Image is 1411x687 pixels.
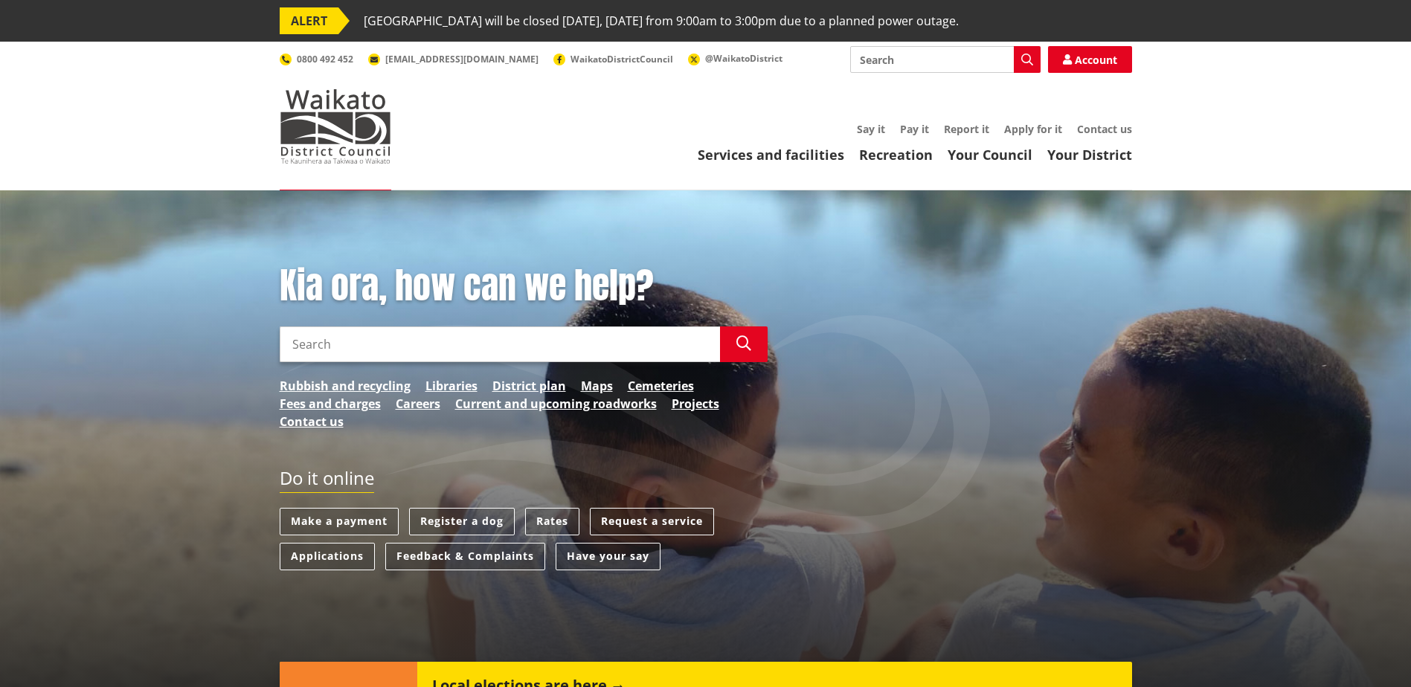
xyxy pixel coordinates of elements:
[385,543,545,570] a: Feedback & Complaints
[900,122,929,136] a: Pay it
[1047,146,1132,164] a: Your District
[705,52,782,65] span: @WaikatoDistrict
[948,146,1032,164] a: Your Council
[280,413,344,430] a: Contact us
[850,46,1041,73] input: Search input
[553,53,673,65] a: WaikatoDistrictCouncil
[698,146,844,164] a: Services and facilities
[525,508,579,535] a: Rates
[280,377,411,395] a: Rubbish and recycling
[455,395,657,413] a: Current and upcoming roadworks
[280,89,391,164] img: Waikato District Council - Te Kaunihera aa Takiwaa o Waikato
[857,122,885,136] a: Say it
[280,265,768,308] h1: Kia ora, how can we help?
[1077,122,1132,136] a: Contact us
[581,377,613,395] a: Maps
[570,53,673,65] span: WaikatoDistrictCouncil
[944,122,989,136] a: Report it
[280,508,399,535] a: Make a payment
[364,7,959,34] span: [GEOGRAPHIC_DATA] will be closed [DATE], [DATE] from 9:00am to 3:00pm due to a planned power outage.
[280,7,338,34] span: ALERT
[628,377,694,395] a: Cemeteries
[280,543,375,570] a: Applications
[1004,122,1062,136] a: Apply for it
[280,468,374,494] h2: Do it online
[859,146,933,164] a: Recreation
[396,395,440,413] a: Careers
[280,53,353,65] a: 0800 492 452
[556,543,660,570] a: Have your say
[280,326,720,362] input: Search input
[425,377,478,395] a: Libraries
[368,53,539,65] a: [EMAIL_ADDRESS][DOMAIN_NAME]
[297,53,353,65] span: 0800 492 452
[1048,46,1132,73] a: Account
[409,508,515,535] a: Register a dog
[280,395,381,413] a: Fees and charges
[385,53,539,65] span: [EMAIL_ADDRESS][DOMAIN_NAME]
[672,395,719,413] a: Projects
[590,508,714,535] a: Request a service
[688,52,782,65] a: @WaikatoDistrict
[492,377,566,395] a: District plan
